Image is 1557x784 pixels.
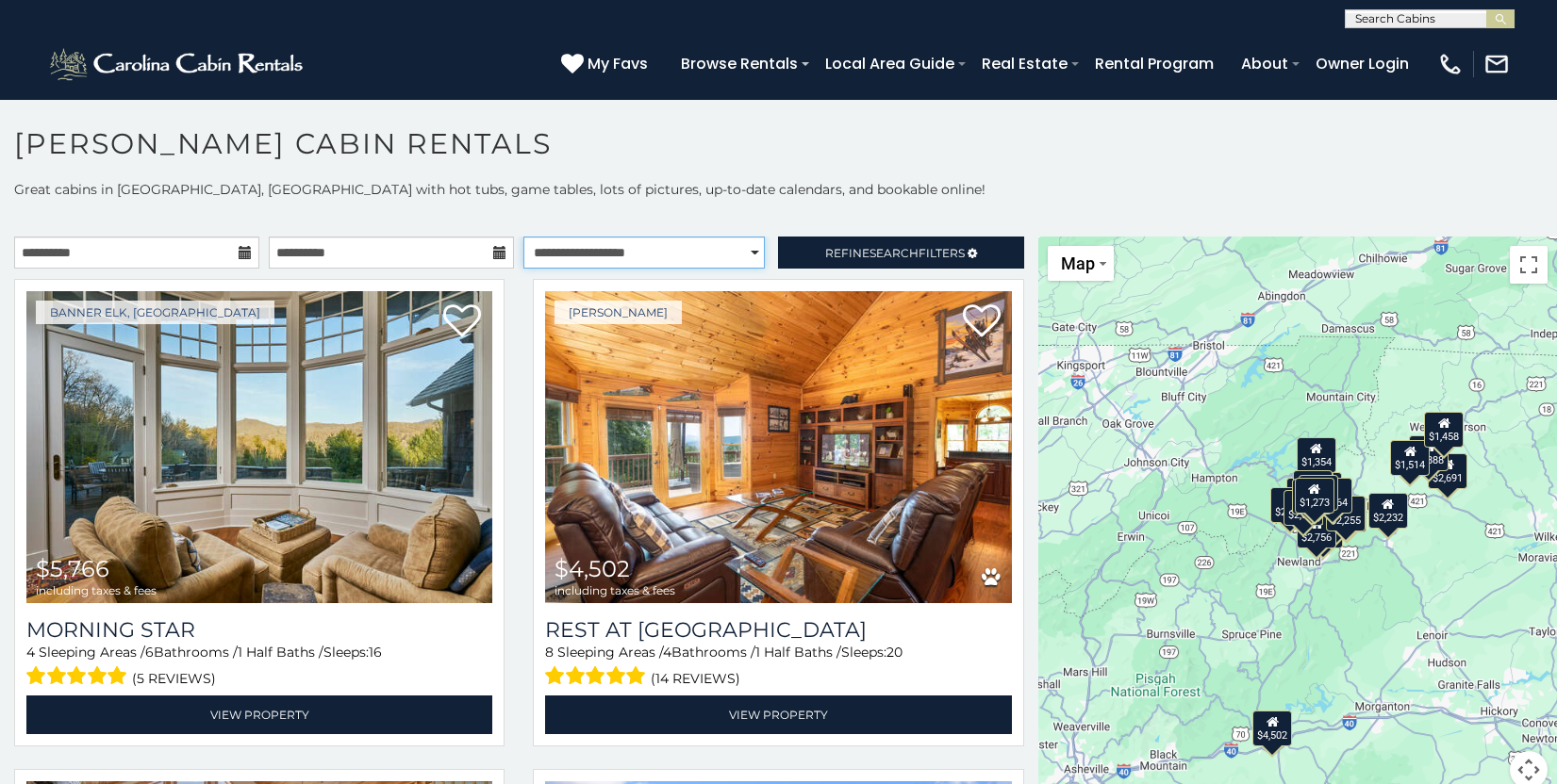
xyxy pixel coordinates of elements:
span: (14 reviews) [651,666,740,691]
div: Sleeping Areas / Bathrooms / Sleeps: [545,643,1011,691]
button: Toggle fullscreen view [1510,246,1548,284]
div: $2,232 [1367,493,1407,529]
div: $2,756 [1297,513,1336,548]
span: 1 Half Baths / [238,644,323,661]
div: $2,255 [1326,496,1366,531]
span: My Favs [588,52,648,75]
img: Rest at Mountain Crest [545,291,1011,603]
a: Real Estate [972,47,1077,80]
a: Browse Rentals [671,47,807,80]
div: Sleeping Areas / Bathrooms / Sleeps: [26,643,492,691]
span: Search [870,246,919,260]
span: Refine Filters [825,246,965,260]
a: Rest at Mountain Crest $4,502 including taxes & fees [545,291,1011,603]
a: Morning Star [26,617,492,643]
span: (5 reviews) [132,666,216,691]
span: 6 [145,644,154,661]
div: $2,718 [1327,497,1367,532]
button: Change map style [1048,246,1114,281]
div: $1,458 [1424,412,1464,448]
img: phone-regular-white.png [1437,51,1464,77]
span: 4 [663,644,671,661]
div: $2,564 [1313,478,1352,514]
span: 20 [886,644,903,661]
a: About [1232,47,1298,80]
a: Rest at [GEOGRAPHIC_DATA] [545,617,1011,643]
img: White-1-2.png [47,45,308,83]
span: Map [1061,253,1095,273]
span: 16 [369,644,382,661]
a: Add to favorites [963,302,1001,342]
span: 1 Half Baths / [755,644,841,661]
a: [PERSON_NAME] [555,301,682,324]
a: View Property [545,695,1011,734]
div: $1,273 [1294,478,1333,514]
img: mail-regular-white.png [1483,51,1510,77]
span: $4,502 [555,555,630,582]
div: $1,514 [1390,440,1430,476]
div: $2,691 [1428,453,1467,489]
a: My Favs [561,52,653,76]
a: Morning Star $5,766 including taxes & fees [26,291,492,603]
div: $1,354 [1297,437,1336,473]
a: Add to favorites [443,302,481,342]
span: including taxes & fees [36,584,157,596]
div: $2,925 [1286,478,1326,514]
div: $4,502 [1252,710,1292,746]
div: $1,727 [1299,475,1338,511]
span: $5,766 [36,555,109,582]
a: Local Area Guide [816,47,964,80]
span: 4 [26,644,35,661]
span: 8 [545,644,554,661]
img: Morning Star [26,291,492,603]
div: $2,076 [1284,490,1323,526]
div: $1,888 [1409,435,1449,471]
a: Owner Login [1306,47,1418,80]
a: Banner Elk, [GEOGRAPHIC_DATA] [36,301,274,324]
a: View Property [26,695,492,734]
span: including taxes & fees [555,584,675,596]
div: $1,854 [1291,479,1331,514]
a: Rental Program [1085,47,1223,80]
div: $2,549 [1270,487,1310,523]
a: RefineSearchFilters [778,237,1023,269]
h3: Rest at Mountain Crest [545,617,1011,643]
div: $2,802 [1293,470,1333,506]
